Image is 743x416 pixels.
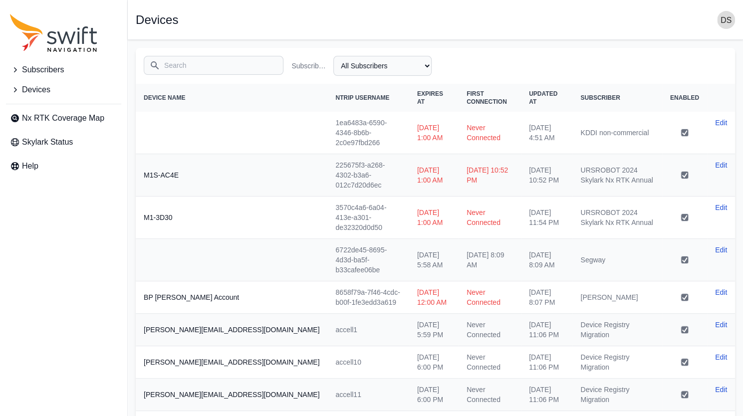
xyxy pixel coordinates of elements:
[459,314,521,346] td: Never Connected
[409,379,459,411] td: [DATE] 6:00 PM
[136,154,327,197] th: M1S-AC4E
[572,346,662,379] td: Device Registry Migration
[715,203,727,212] a: Edit
[459,346,521,379] td: Never Connected
[136,346,327,379] th: [PERSON_NAME][EMAIL_ADDRESS][DOMAIN_NAME]
[459,379,521,411] td: Never Connected
[22,112,104,124] span: Nx RTK Coverage Map
[521,197,572,239] td: [DATE] 11:54 PM
[327,281,409,314] td: 8658f79a-7f46-4cdc-b00f-1fe3edd3a619
[136,14,178,26] h1: Devices
[327,239,409,281] td: 6722de45-8695-4d3d-ba5f-b33cafee06be
[409,346,459,379] td: [DATE] 6:00 PM
[22,84,50,96] span: Devices
[6,60,121,80] button: Subscribers
[327,197,409,239] td: 3570c4a6-6a04-413e-a301-de32320d0d50
[136,84,327,112] th: Device Name
[459,154,521,197] td: [DATE] 10:52 PM
[22,64,64,76] span: Subscribers
[136,281,327,314] th: BP [PERSON_NAME] Account
[662,84,707,112] th: Enabled
[459,197,521,239] td: Never Connected
[409,281,459,314] td: [DATE] 12:00 AM
[572,154,662,197] td: URSROBOT 2024 Skylark Nx RTK Annual
[409,197,459,239] td: [DATE] 1:00 AM
[572,281,662,314] td: [PERSON_NAME]
[417,90,443,105] span: Expires At
[521,154,572,197] td: [DATE] 10:52 PM
[459,239,521,281] td: [DATE] 8:09 AM
[459,112,521,154] td: Never Connected
[6,156,121,176] a: Help
[327,314,409,346] td: accell1
[715,118,727,128] a: Edit
[521,281,572,314] td: [DATE] 8:07 PM
[327,379,409,411] td: accell11
[333,56,431,76] select: Subscriber
[572,112,662,154] td: KDDI non-commercial
[136,314,327,346] th: [PERSON_NAME][EMAIL_ADDRESS][DOMAIN_NAME]
[291,61,329,71] label: Subscriber Name
[6,132,121,152] a: Skylark Status
[409,154,459,197] td: [DATE] 1:00 AM
[715,320,727,330] a: Edit
[572,379,662,411] td: Device Registry Migration
[715,245,727,255] a: Edit
[144,56,283,75] input: Search
[6,80,121,100] button: Devices
[715,160,727,170] a: Edit
[521,239,572,281] td: [DATE] 8:09 AM
[6,108,121,128] a: Nx RTK Coverage Map
[572,239,662,281] td: Segway
[409,314,459,346] td: [DATE] 5:59 PM
[327,112,409,154] td: 1ea6483a-6590-4346-8b6b-2c0e97fbd266
[715,352,727,362] a: Edit
[22,136,73,148] span: Skylark Status
[459,281,521,314] td: Never Connected
[715,385,727,395] a: Edit
[521,379,572,411] td: [DATE] 11:06 PM
[136,379,327,411] th: [PERSON_NAME][EMAIL_ADDRESS][DOMAIN_NAME]
[327,346,409,379] td: accell10
[572,197,662,239] td: URSROBOT 2024 Skylark Nx RTK Annual
[572,314,662,346] td: Device Registry Migration
[22,160,38,172] span: Help
[572,84,662,112] th: Subscriber
[467,90,507,105] span: First Connection
[521,112,572,154] td: [DATE] 4:51 AM
[136,197,327,239] th: M1-3D30
[717,11,735,29] img: user photo
[327,154,409,197] td: 225675f3-a268-4302-b3a6-012c7d20d6ec
[521,346,572,379] td: [DATE] 11:06 PM
[327,84,409,112] th: NTRIP Username
[409,239,459,281] td: [DATE] 5:58 AM
[715,287,727,297] a: Edit
[409,112,459,154] td: [DATE] 1:00 AM
[529,90,557,105] span: Updated At
[521,314,572,346] td: [DATE] 11:06 PM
